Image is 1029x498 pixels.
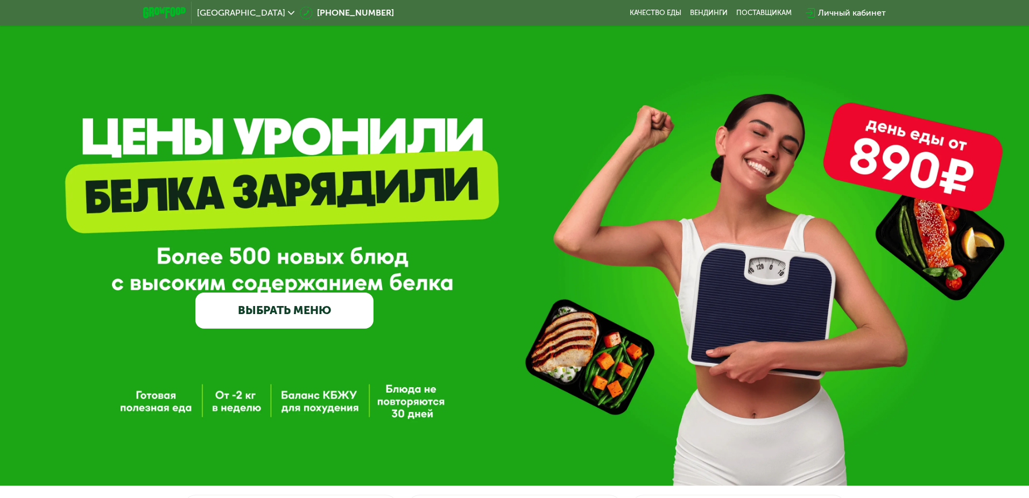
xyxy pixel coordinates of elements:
div: Личный кабинет [818,6,886,19]
div: поставщикам [736,9,792,17]
span: [GEOGRAPHIC_DATA] [197,9,285,17]
a: Качество еды [630,9,681,17]
a: [PHONE_NUMBER] [300,6,394,19]
a: Вендинги [690,9,728,17]
a: ВЫБРАТЬ МЕНЮ [195,293,373,328]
